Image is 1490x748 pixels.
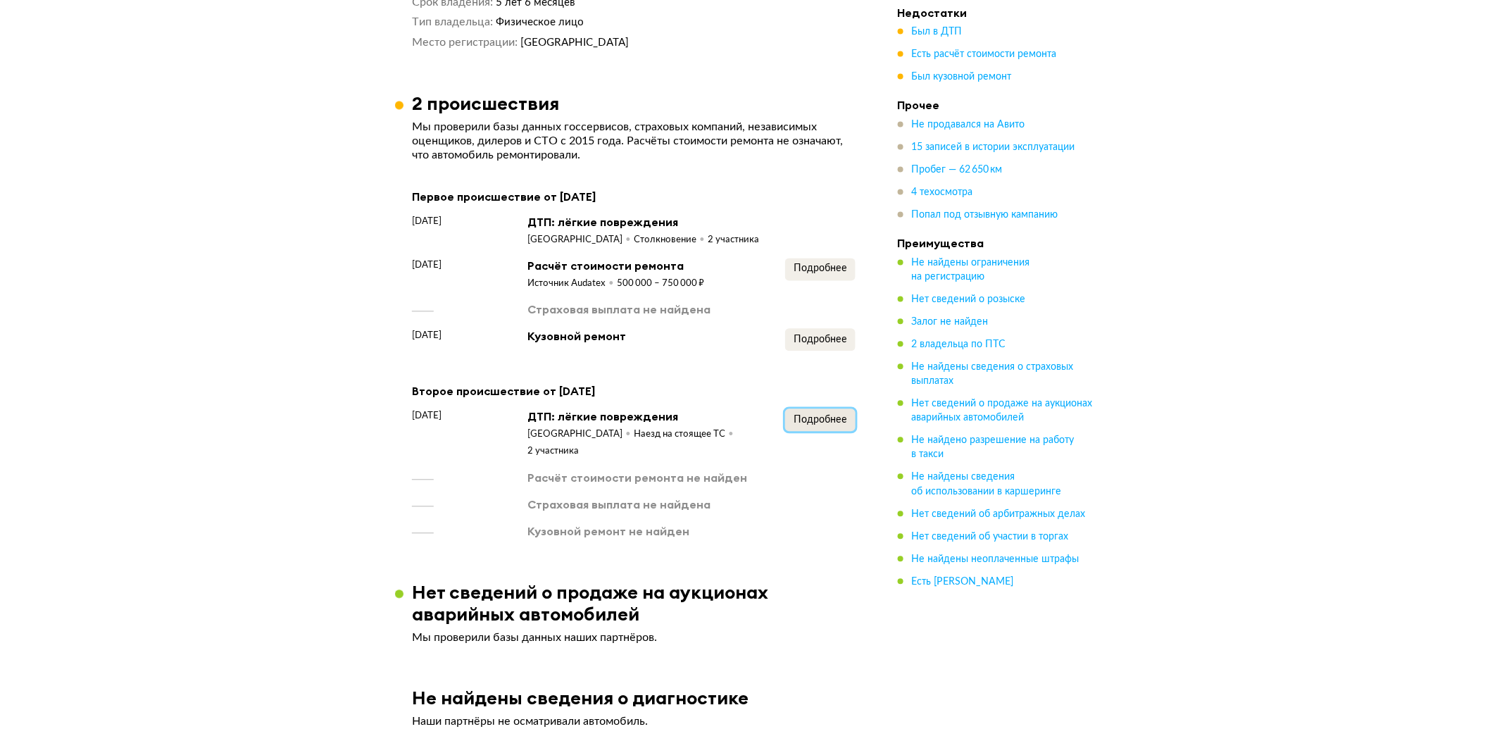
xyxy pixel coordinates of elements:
div: Страховая выплата не найдена [527,302,710,318]
dt: Тип владельца [412,15,493,30]
div: ДТП: лёгкие повреждения [527,215,759,230]
div: 2 участника [527,446,579,459]
span: Подробнее [794,416,847,425]
span: Не найдены сведения об использовании в каршеринге [912,473,1062,497]
span: Был в ДТП [912,27,963,37]
dt: Место регистрации [412,36,518,51]
span: Не найдено разрешение на работу в такси [912,436,1075,460]
span: Не найдены ограничения на регистрацию [912,258,1030,282]
span: Нет сведений об участии в торгах [912,532,1069,542]
div: Второе происшествие от [DATE] [412,382,856,401]
span: Не найдены неоплаченные штрафы [912,554,1079,564]
div: Расчёт стоимости ремонта [527,258,704,274]
span: Был кузовной ремонт [912,73,1012,82]
div: Расчёт стоимости ремонта не найден [527,470,747,486]
h4: Недостатки [898,6,1095,20]
h3: Нет сведений о продаже на аукционах аварийных автомобилей [412,582,872,625]
div: ДТП: лёгкие повреждения [527,409,785,425]
span: Подробнее [794,335,847,345]
span: 2 владельца по ПТС [912,340,1006,350]
span: Подробнее [794,264,847,274]
div: Наезд на стоящее ТС [634,429,737,442]
div: Страховая выплата не найдена [527,497,710,513]
div: Кузовной ремонт [527,329,626,344]
span: Не продавался на Авито [912,120,1025,130]
h3: Не найдены сведения о диагностике [412,687,749,709]
button: Подробнее [785,258,856,281]
button: Подробнее [785,409,856,432]
span: [DATE] [412,409,442,423]
p: Мы проверили базы данных наших партнёров. [412,631,856,645]
span: [DATE] [412,215,442,229]
span: [DATE] [412,258,442,273]
h4: Преимущества [898,237,1095,251]
div: [GEOGRAPHIC_DATA] [527,235,634,247]
div: [GEOGRAPHIC_DATA] [527,429,634,442]
p: Наши партнёры не осматривали автомобиль. [412,715,856,729]
span: Есть [PERSON_NAME] [912,577,1014,587]
div: 2 участника [708,235,759,247]
span: Нет сведений о розыске [912,295,1026,305]
span: Нет сведений об арбитражных делах [912,509,1086,519]
span: Пробег — 62 650 км [912,166,1003,175]
div: Источник Audatex [527,278,617,291]
span: [GEOGRAPHIC_DATA] [521,38,630,49]
span: [DATE] [412,329,442,343]
h4: Прочее [898,99,1095,113]
h3: 2 происшествия [412,93,559,115]
p: Мы проверили базы данных госсервисов, страховых компаний, независимых оценщиков, дилеров и СТО с ... [412,120,856,163]
span: Физическое лицо [496,18,584,28]
span: Не найдены сведения о страховых выплатах [912,363,1074,387]
div: Первое происшествие от [DATE] [412,188,856,206]
span: Есть расчёт стоимости ремонта [912,50,1057,60]
span: 4 техосмотра [912,188,973,198]
span: Залог не найден [912,318,989,328]
div: Столкновение [634,235,708,247]
span: 15 записей в истории эксплуатации [912,143,1075,153]
span: Попал под отзывную кампанию [912,211,1058,220]
button: Подробнее [785,329,856,351]
span: Нет сведений о продаже на аукционах аварийных автомобилей [912,399,1093,423]
div: Кузовной ремонт не найден [527,524,689,540]
div: 500 000 – 750 000 ₽ [617,278,704,291]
